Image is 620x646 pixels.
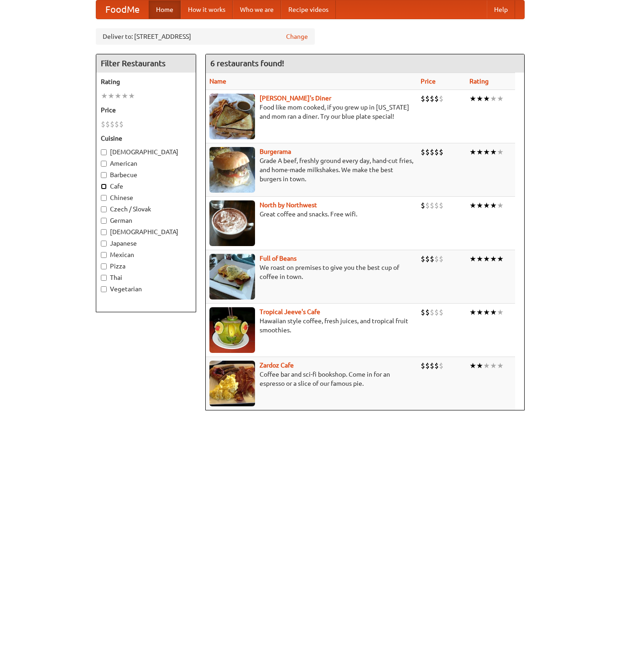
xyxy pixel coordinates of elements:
[469,147,476,157] li: ★
[469,254,476,264] li: ★
[101,286,107,292] input: Vegetarian
[469,78,489,85] a: Rating
[101,77,191,86] h5: Rating
[421,200,425,210] li: $
[209,200,255,246] img: north.jpg
[281,0,336,19] a: Recipe videos
[260,148,291,155] a: Burgerama
[490,361,497,371] li: ★
[105,119,110,129] li: $
[469,361,476,371] li: ★
[483,361,490,371] li: ★
[483,94,490,104] li: ★
[260,201,317,209] a: North by Northwest
[260,95,331,102] a: [PERSON_NAME]'s Diner
[108,91,115,101] li: ★
[149,0,181,19] a: Home
[101,206,107,212] input: Czech / Slovak
[101,182,191,191] label: Cafe
[286,32,308,41] a: Change
[101,170,191,179] label: Barbecue
[430,147,434,157] li: $
[483,200,490,210] li: ★
[497,94,504,104] li: ★
[119,119,124,129] li: $
[128,91,135,101] li: ★
[487,0,515,19] a: Help
[101,195,107,201] input: Chinese
[209,307,255,353] img: jeeves.jpg
[476,307,483,317] li: ★
[434,307,439,317] li: $
[497,361,504,371] li: ★
[425,200,430,210] li: $
[233,0,281,19] a: Who we are
[260,362,294,369] a: Zardoz Cafe
[209,361,255,406] img: zardoz.jpg
[476,147,483,157] li: ★
[210,59,284,68] ng-pluralize: 6 restaurants found!
[101,193,191,202] label: Chinese
[439,200,443,210] li: $
[101,250,191,259] label: Mexican
[497,254,504,264] li: ★
[209,263,413,281] p: We roast on premises to give you the best cup of coffee in town.
[101,229,107,235] input: [DEMOGRAPHIC_DATA]
[490,307,497,317] li: ★
[439,147,443,157] li: $
[476,254,483,264] li: ★
[421,361,425,371] li: $
[209,147,255,193] img: burgerama.jpg
[209,210,413,219] p: Great coffee and snacks. Free wifi.
[101,252,107,258] input: Mexican
[101,216,191,225] label: German
[101,119,105,129] li: $
[101,184,107,189] input: Cafe
[476,200,483,210] li: ★
[434,200,439,210] li: $
[430,94,434,104] li: $
[101,273,191,282] label: Thai
[96,28,315,45] div: Deliver to: [STREET_ADDRESS]
[476,94,483,104] li: ★
[121,91,128,101] li: ★
[101,134,191,143] h5: Cuisine
[101,263,107,269] input: Pizza
[434,147,439,157] li: $
[476,361,483,371] li: ★
[483,147,490,157] li: ★
[439,94,443,104] li: $
[421,254,425,264] li: $
[425,361,430,371] li: $
[260,308,320,315] a: Tropical Jeeve's Cafe
[260,255,297,262] a: Full of Beans
[430,361,434,371] li: $
[101,91,108,101] li: ★
[115,119,119,129] li: $
[425,147,430,157] li: $
[101,105,191,115] h5: Price
[439,361,443,371] li: $
[101,241,107,247] input: Japanese
[101,275,107,281] input: Thai
[101,205,191,214] label: Czech / Slovak
[430,307,434,317] li: $
[101,284,191,294] label: Vegetarian
[209,254,255,299] img: beans.jpg
[434,254,439,264] li: $
[425,254,430,264] li: $
[439,254,443,264] li: $
[490,94,497,104] li: ★
[490,254,497,264] li: ★
[110,119,115,129] li: $
[483,307,490,317] li: ★
[101,227,191,236] label: [DEMOGRAPHIC_DATA]
[209,370,413,388] p: Coffee bar and sci-fi bookshop. Come in for an espresso or a slice of our famous pie.
[425,307,430,317] li: $
[115,91,121,101] li: ★
[483,254,490,264] li: ★
[421,307,425,317] li: $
